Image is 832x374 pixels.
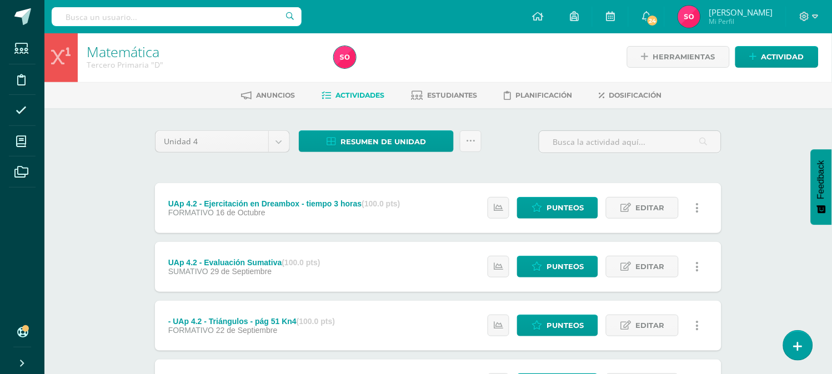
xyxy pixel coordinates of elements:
[816,160,826,199] span: Feedback
[547,198,584,218] span: Punteos
[599,87,662,104] a: Dosificación
[241,87,295,104] a: Anuncios
[635,256,664,277] span: Editar
[297,317,335,326] strong: (100.0 pts)
[299,130,454,152] a: Resumen de unidad
[164,131,260,152] span: Unidad 4
[411,87,478,104] a: Estudiantes
[609,91,662,99] span: Dosificación
[168,267,208,276] span: SUMATIVO
[517,315,598,336] a: Punteos
[547,315,584,336] span: Punteos
[516,91,573,99] span: Planificación
[87,59,320,70] div: Tercero Primaria 'D'
[334,46,356,68] img: 80bd3e3712b423d2cfccecd2746d1354.png
[547,256,584,277] span: Punteos
[517,197,598,219] a: Punteos
[653,47,715,67] span: Herramientas
[635,198,664,218] span: Editar
[216,208,265,217] span: 16 de Octubre
[52,7,302,26] input: Busca un usuario...
[87,44,320,59] h1: Matemática
[504,87,573,104] a: Planificación
[427,91,478,99] span: Estudiantes
[517,256,598,277] a: Punteos
[340,132,426,152] span: Resumen de unidad
[709,17,773,26] span: Mi Perfil
[335,91,384,99] span: Actividades
[635,315,664,336] span: Editar
[256,91,295,99] span: Anuncios
[761,47,804,67] span: Actividad
[735,46,819,68] a: Actividad
[322,87,384,104] a: Actividades
[168,317,335,326] div: - UAp 4.2 - Triángulos - pág 51 Kn4
[709,7,773,18] span: [PERSON_NAME]
[216,326,278,335] span: 22 de Septiembre
[362,199,400,208] strong: (100.0 pts)
[539,131,721,153] input: Busca la actividad aquí...
[210,267,272,276] span: 29 de Septiembre
[87,42,159,61] a: Matemática
[678,6,700,28] img: 80bd3e3712b423d2cfccecd2746d1354.png
[282,258,320,267] strong: (100.0 pts)
[627,46,730,68] a: Herramientas
[156,131,289,152] a: Unidad 4
[168,199,400,208] div: UAp 4.2 - Ejercitación en Dreambox - tiempo 3 horas
[168,258,320,267] div: UAp 4.2 - Evaluación Sumativa
[811,149,832,225] button: Feedback - Mostrar encuesta
[168,326,214,335] span: FORMATIVO
[168,208,214,217] span: FORMATIVO
[646,14,659,27] span: 24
